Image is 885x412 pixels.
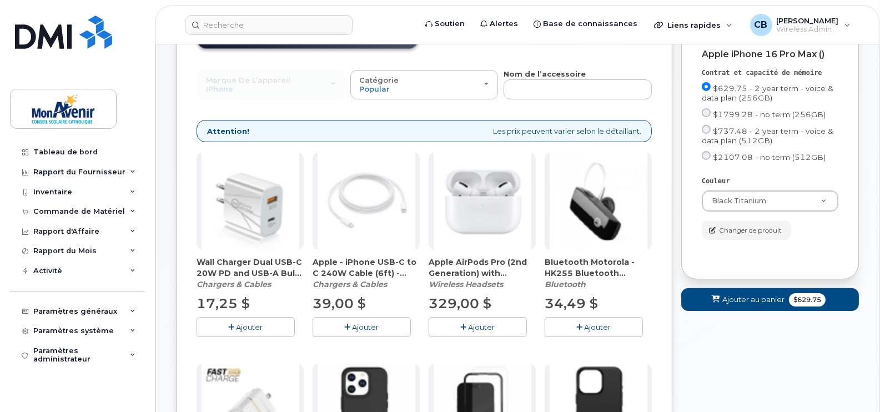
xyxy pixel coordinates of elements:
em: Bluetooth [545,279,586,289]
span: [PERSON_NAME] [777,16,839,25]
div: Les prix peuvent varier selon le détaillant. [197,120,652,143]
span: $629.75 [789,293,826,307]
span: Changer de produit [719,225,782,235]
button: Ajouter [545,317,643,336]
a: Black Titanium [702,191,838,211]
span: Apple AirPods Pro (2nd Generation) with Magsafe and USB-C charging case - White (CAHEBE000059) [429,257,536,279]
span: Bluetooth Motorola - HK255 Bluetooth Headset (CABTBE000046) [545,257,652,279]
span: Ajouter [353,323,379,331]
span: 39,00 $ [313,295,366,311]
span: Soutien [435,18,465,29]
div: Apple - iPhone USB-C to C 240W Cable (6ft) - White (CAMIPZ000304) [313,257,420,290]
div: Apple AirPods Pro (2nd Generation) with Magsafe and USB-C charging case - White (CAHEBE000059) [429,257,536,290]
div: Bluetooth Motorola - HK255 Bluetooth Headset (CABTBE000046) [545,257,652,290]
span: Wall Charger Dual USB-C 20W PD and USB-A Bulk (For iPhones) - White (CAHCBE000086) [197,257,304,279]
span: 17,25 $ [197,295,250,311]
span: Catégorie [360,76,399,84]
div: Wall Charger Dual USB-C 20W PD and USB-A Bulk (For iPhones) - White (CAHCBE000086) [197,257,304,290]
span: $2107.08 - no term (512GB) [713,153,826,162]
a: Base de connaissances [526,13,645,35]
span: CB [755,18,768,32]
button: Ajouter [313,317,411,336]
input: Recherche [185,15,353,35]
span: Popular [360,84,390,93]
img: accessory36547.JPG [318,152,415,250]
a: Alertes [472,13,526,35]
span: $1799.28 - no term (256GB) [713,110,826,119]
div: Contrat et capacité de mémoire [702,68,838,78]
div: Chaima Ben Salah [742,14,858,36]
div: Liens rapides [646,14,740,36]
img: accessory36834.JPG [434,152,531,250]
input: $2107.08 - no term (512GB) [702,151,711,160]
button: Ajouter [197,317,295,336]
img: accessory36799.JPG [202,152,299,250]
span: Ajouter [237,323,263,331]
button: Ajouter au panier $629.75 [681,288,859,311]
div: Apple iPhone 16 Pro Max () [702,49,838,59]
div: Couleur [702,177,838,186]
span: Alertes [490,18,518,29]
span: Ajouter [585,323,611,331]
img: accessory36212.JPG [550,152,647,250]
em: Chargers & Cables [313,279,387,289]
span: $629.75 - 2 year term - voice & data plan (256GB) [702,84,833,102]
em: Wireless Headsets [429,279,503,289]
span: Base de connaissances [543,18,637,29]
input: $629.75 - 2 year term - voice & data plan (256GB) [702,82,711,91]
span: $737.48 - 2 year term - voice & data plan (512GB) [702,127,833,145]
input: $737.48 - 2 year term - voice & data plan (512GB) [702,125,711,134]
strong: Attention! [207,126,249,137]
span: Black Titanium [712,197,766,205]
em: Chargers & Cables [197,279,271,289]
span: Apple - iPhone USB-C to C 240W Cable (6ft) - White (CAMIPZ000304) [313,257,420,279]
span: Ajouter au panier [722,294,785,305]
span: 329,00 $ [429,295,491,311]
input: $1799.28 - no term (256GB) [702,108,711,117]
span: Wireless Admin [777,25,839,34]
button: Ajouter [429,317,527,336]
button: Changer de produit [702,220,791,240]
a: Soutien [418,13,472,35]
span: Ajouter [469,323,495,331]
span: Liens rapides [667,21,721,29]
button: Catégorie Popular [350,70,499,99]
span: 34,49 $ [545,295,598,311]
strong: Nom de l’accessoire [504,69,586,78]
